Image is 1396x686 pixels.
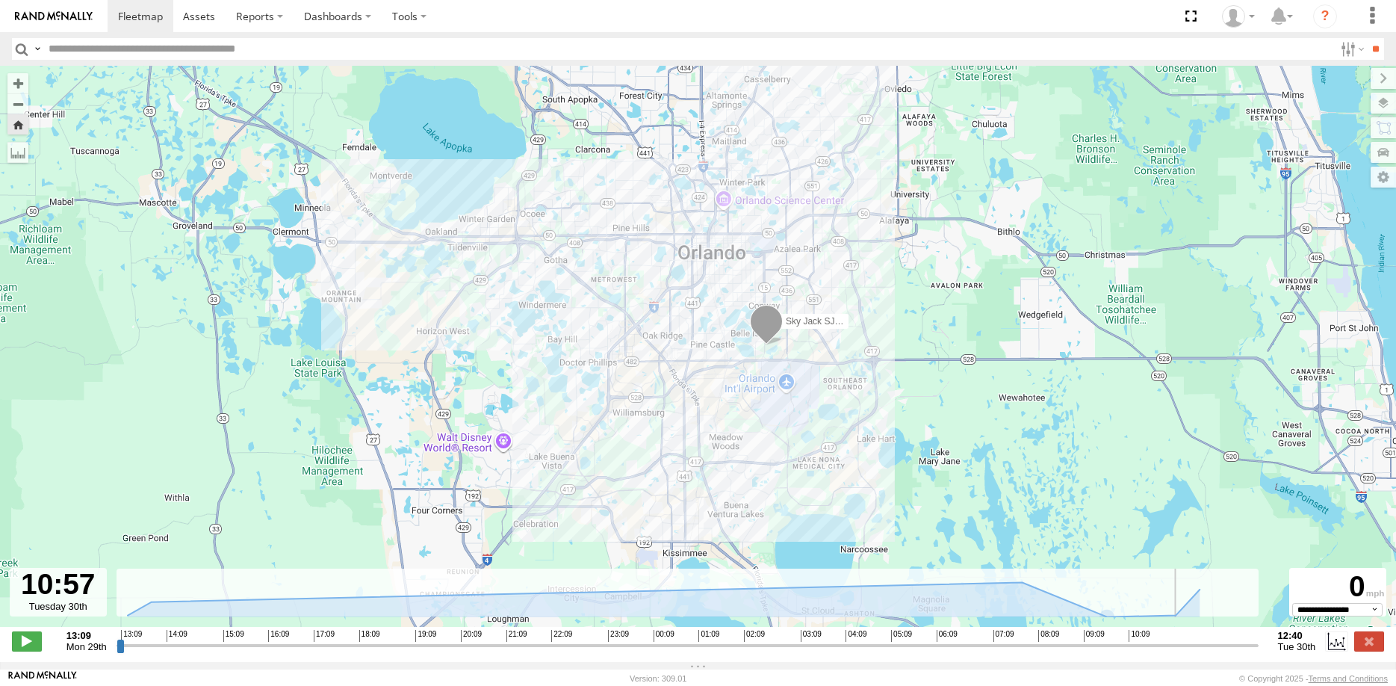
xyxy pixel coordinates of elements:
[1038,630,1059,642] span: 08:09
[461,630,482,642] span: 20:09
[630,674,686,683] div: Version: 309.01
[31,38,43,60] label: Search Query
[654,630,674,642] span: 00:09
[15,11,93,22] img: rand-logo.svg
[744,630,765,642] span: 02:09
[66,641,107,652] span: Mon 29th Sep 2025
[1309,674,1388,683] a: Terms and Conditions
[846,630,866,642] span: 04:09
[314,630,335,642] span: 17:09
[801,630,822,642] span: 03:09
[1239,674,1388,683] div: © Copyright 2025 -
[1217,5,1260,28] div: TOM WINIKUS
[415,630,436,642] span: 19:09
[937,630,958,642] span: 06:09
[1278,630,1316,641] strong: 12:40
[993,630,1014,642] span: 07:09
[891,630,912,642] span: 05:09
[223,630,244,642] span: 15:09
[1291,570,1384,603] div: 0
[1313,4,1337,28] i: ?
[1278,641,1316,652] span: Tue 30th Sep 2025
[1129,630,1150,642] span: 10:09
[1354,631,1384,651] label: Close
[1335,38,1367,60] label: Search Filter Options
[8,671,77,686] a: Visit our Website
[506,630,527,642] span: 21:09
[7,114,28,135] button: Zoom Home
[167,630,187,642] span: 14:09
[268,630,289,642] span: 16:09
[698,630,719,642] span: 01:09
[786,316,939,327] span: Sky Jack SJIII Orlando Serial #251065
[1371,167,1396,188] label: Map Settings
[121,630,142,642] span: 13:09
[7,93,28,114] button: Zoom out
[359,630,380,642] span: 18:09
[7,73,28,93] button: Zoom in
[608,630,629,642] span: 23:09
[7,142,28,163] label: Measure
[1084,630,1105,642] span: 09:09
[12,631,42,651] label: Play/Stop
[66,630,107,641] strong: 13:09
[551,630,572,642] span: 22:09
